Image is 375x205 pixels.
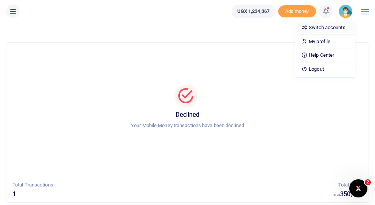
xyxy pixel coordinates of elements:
a: Logout [295,64,355,75]
p: Total Transactions [12,181,333,189]
img: profile-user [339,5,352,18]
span: Add money [278,5,316,18]
h5: Declined [16,111,359,119]
small: UGX [333,193,340,197]
a: My profile [295,36,355,47]
h5: 1 [12,191,333,198]
li: Wallet ballance [229,5,278,18]
a: UGX 1,234,367 [232,5,275,18]
p: Your Mobile Money transactions have been declined [16,122,359,130]
iframe: Intercom live chat [349,179,367,197]
a: Switch accounts [295,22,355,33]
a: Help Center [295,50,355,61]
li: Toup your wallet [278,5,316,18]
span: UGX 1,234,367 [237,8,269,15]
h5: 350,000 [333,191,363,198]
a: profile-user [339,5,355,18]
a: Add money [278,8,316,14]
p: Total Value [333,181,363,189]
span: 2 [365,179,371,185]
